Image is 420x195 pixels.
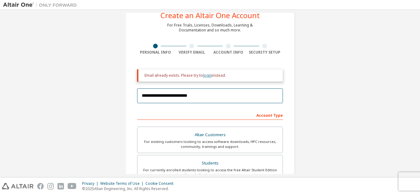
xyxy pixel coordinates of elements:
div: Account Type [137,110,283,120]
img: youtube.svg [68,183,77,189]
img: instagram.svg [47,183,54,189]
div: For Free Trials, Licenses, Downloads, Learning & Documentation and so much more. [167,23,253,33]
div: Verify Email [174,50,210,55]
div: Students [141,159,279,168]
p: © 2025 Altair Engineering, Inc. All Rights Reserved. [82,186,177,191]
div: For currently enrolled students looking to access the free Altair Student Edition bundle and all ... [141,168,279,177]
div: Altair Customers [141,131,279,139]
div: Security Setup [247,50,283,55]
div: Email already exists. Please try to instead. [145,73,278,78]
img: Altair One [3,2,80,8]
div: Create an Altair One Account [160,12,260,19]
div: Personal Info [137,50,174,55]
a: login [203,73,212,78]
div: Cookie Consent [145,181,177,186]
img: facebook.svg [37,183,44,189]
div: Account Info [210,50,247,55]
div: For existing customers looking to access software downloads, HPC resources, community, trainings ... [141,139,279,149]
img: altair_logo.svg [2,183,34,189]
div: Website Terms of Use [100,181,145,186]
div: Privacy [82,181,100,186]
img: linkedin.svg [57,183,64,189]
